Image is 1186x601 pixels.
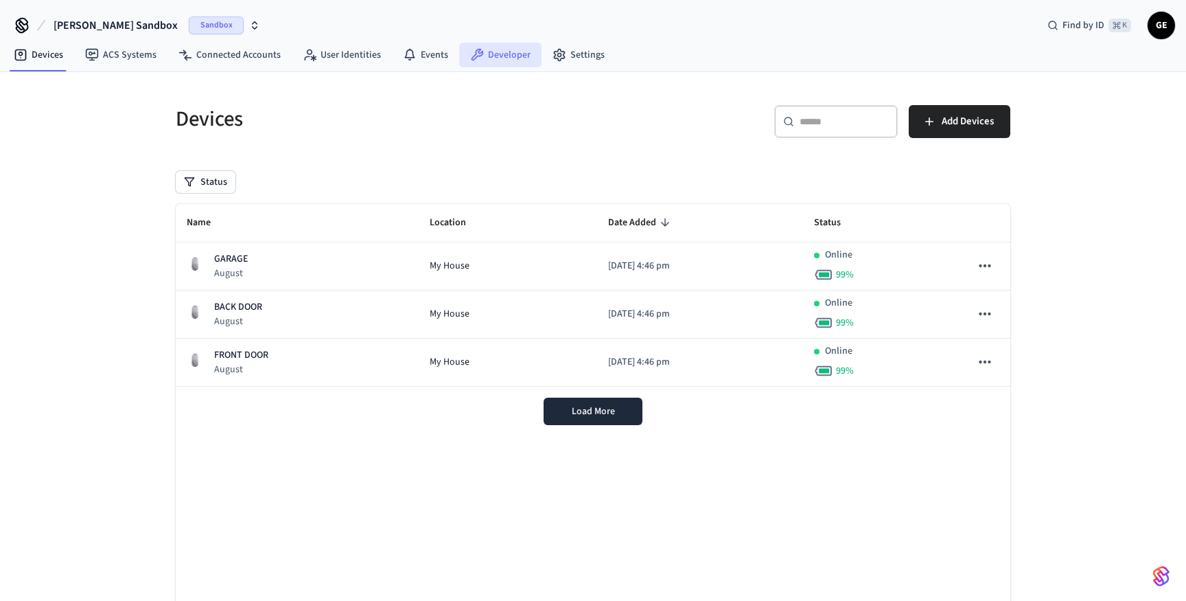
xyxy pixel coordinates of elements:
img: August Wifi Smart Lock 3rd Gen, Silver, Front [187,352,203,368]
span: 99 % [836,268,854,282]
p: Online [825,344,852,359]
span: Date Added [608,212,674,234]
span: My House [430,307,469,321]
span: Name [187,212,229,234]
a: User Identities [292,43,392,67]
table: sticky table [176,204,1010,387]
img: August Wifi Smart Lock 3rd Gen, Silver, Front [187,256,203,272]
p: FRONT DOOR [214,348,268,363]
p: GARAGE [214,252,248,267]
button: Add Devices [909,105,1010,138]
span: Status [814,212,859,234]
p: [DATE] 4:46 pm [608,259,792,273]
p: [DATE] 4:46 pm [608,355,792,370]
p: [DATE] 4:46 pm [608,307,792,321]
p: Online [825,296,852,310]
a: Developer [459,43,542,67]
p: August [214,315,262,328]
span: GE [1149,13,1174,38]
a: Devices [3,43,74,67]
span: ⌘ K [1108,19,1131,32]
span: Add Devices [942,113,994,131]
p: August [214,363,268,376]
span: Load More [572,405,615,418]
span: [PERSON_NAME] Sandbox [54,17,178,34]
span: My House [430,355,469,370]
h5: Devices [176,105,585,133]
a: Events [392,43,459,67]
button: GE [1148,12,1175,39]
a: Connected Accounts [167,43,292,67]
span: Find by ID [1062,19,1104,32]
img: SeamLogoGradient.69752ec5.svg [1153,565,1170,587]
p: August [214,267,248,280]
span: 99 % [836,316,854,330]
span: Sandbox [189,16,244,34]
a: ACS Systems [74,43,167,67]
img: August Wifi Smart Lock 3rd Gen, Silver, Front [187,304,203,320]
span: My House [430,259,469,273]
button: Load More [544,398,642,425]
div: Find by ID⌘ K [1036,13,1142,38]
span: Location [430,212,484,234]
button: Status [176,171,235,193]
a: Settings [542,43,616,67]
p: BACK DOOR [214,300,262,315]
p: Online [825,248,852,262]
span: 99 % [836,364,854,378]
